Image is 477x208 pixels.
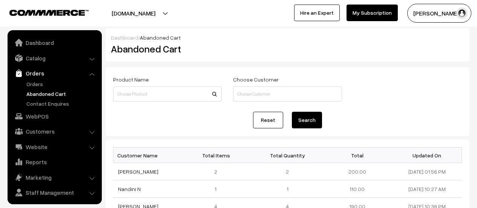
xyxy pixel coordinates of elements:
[9,10,89,15] img: COMMMERCE
[113,86,222,102] input: Choose Product
[9,51,99,65] a: Catalog
[9,186,99,199] a: Staff Management
[392,163,462,180] td: [DATE] 01:56 PM
[183,148,253,163] th: Total Items
[347,5,398,21] a: My Subscription
[233,86,342,102] input: Choose Customer
[392,148,462,163] th: Updated On
[113,148,183,163] th: Customer Name
[118,168,158,175] a: [PERSON_NAME]
[292,112,322,128] button: Search
[111,43,221,55] h2: Abandoned Cart
[322,148,392,163] th: Total
[113,75,149,83] label: Product Name
[253,163,322,180] td: 2
[9,140,99,154] a: Website
[9,155,99,169] a: Reports
[25,100,99,108] a: Contact Enquires
[118,186,141,192] a: Nandini N
[85,4,182,23] button: [DOMAIN_NAME]
[111,34,464,42] div: /
[9,109,99,123] a: WebPOS
[9,66,99,80] a: Orders
[253,180,322,198] td: 1
[183,180,253,198] td: 1
[253,112,283,128] a: Reset
[253,148,322,163] th: Total Quantity
[9,125,99,138] a: Customers
[9,8,75,17] a: COMMMERCE
[407,4,471,23] button: [PERSON_NAME]
[9,36,99,49] a: Dashboard
[183,163,253,180] td: 2
[9,171,99,184] a: Marketing
[25,80,99,88] a: Orders
[322,163,392,180] td: 200.00
[233,75,279,83] label: Choose Customer
[322,180,392,198] td: 110.00
[456,8,468,19] img: user
[294,5,340,21] a: Hire an Expert
[25,90,99,98] a: Abandoned Cart
[392,180,462,198] td: [DATE] 10:27 AM
[140,34,181,41] span: Abandoned Cart
[111,34,138,41] a: Dashboard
